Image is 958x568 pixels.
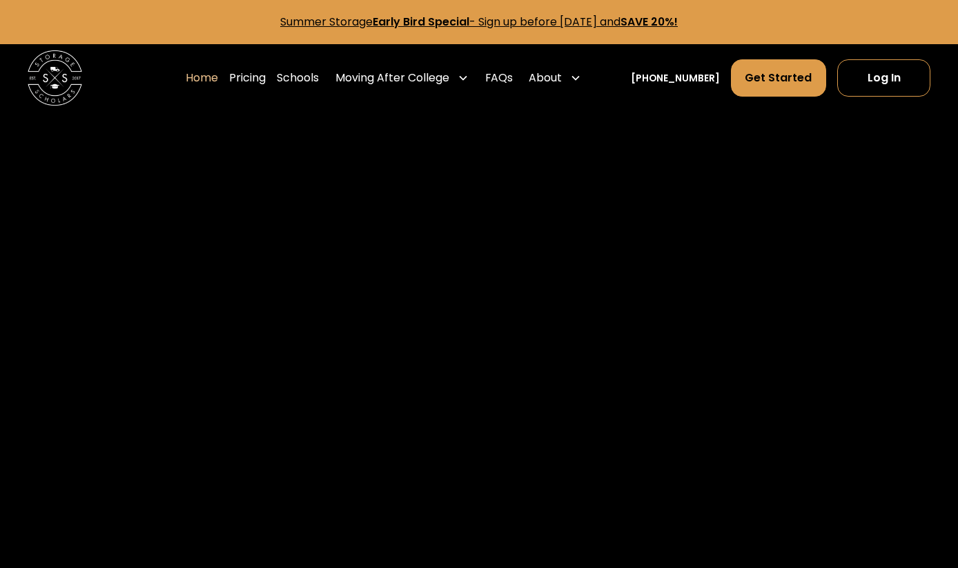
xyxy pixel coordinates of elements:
a: FAQs [485,59,513,97]
a: [PHONE_NUMBER] [631,71,720,86]
div: Moving After College [335,70,449,86]
a: Pricing [229,59,266,97]
strong: SAVE 20%! [620,14,678,30]
a: Get Started [731,59,827,97]
img: Storage Scholars main logo [28,50,82,105]
div: About [529,70,562,86]
a: Summer StorageEarly Bird Special- Sign up before [DATE] andSAVE 20%! [280,14,678,30]
a: Home [186,59,218,97]
a: Schools [277,59,319,97]
strong: Early Bird Special [373,14,469,30]
a: Log In [837,59,930,97]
